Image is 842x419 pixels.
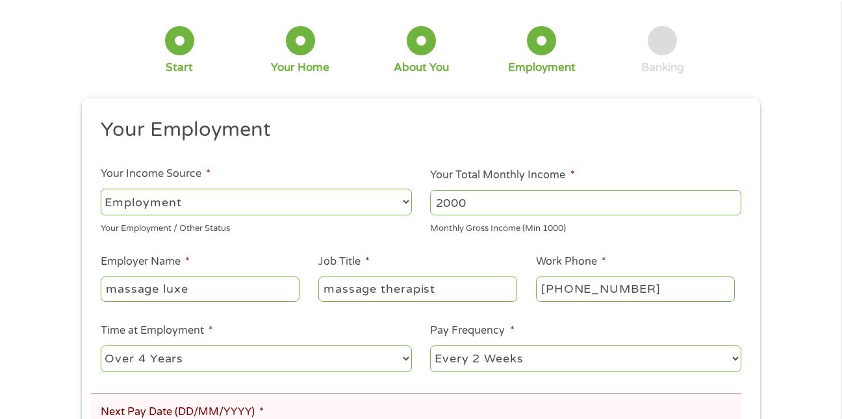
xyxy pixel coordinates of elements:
h2: Your Employment [101,117,732,143]
div: Banking [641,61,684,75]
input: 1800 [430,190,741,215]
div: About You [394,61,449,75]
label: Your Income Source [101,167,210,181]
div: Employment [508,61,576,75]
input: Walmart [101,277,300,301]
input: Cashier [318,277,517,301]
label: Pay Frequency [430,324,514,338]
label: Work Phone [536,255,606,269]
label: Employer Name [101,255,190,269]
div: Your Employment / Other Status [101,217,412,235]
div: Start [166,61,193,75]
input: (231) 754-4010 [536,277,735,301]
label: Next Pay Date (DD/MM/YYYY) [101,405,264,419]
div: Monthly Gross Income (Min 1000) [430,217,741,235]
div: Your Home [271,61,329,75]
label: Time at Employment [101,324,213,338]
label: Your Total Monthly Income [430,169,574,182]
label: Job Title [318,255,370,269]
